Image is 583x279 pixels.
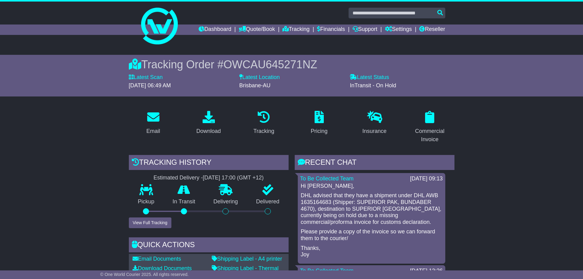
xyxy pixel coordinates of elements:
p: DHL advised that they have a shipment under DHL AWB 1635164683 (Shipper: SUPERIOR PAK, BUNDABER 4... [301,192,442,225]
div: Email [146,127,160,135]
label: Latest Scan [129,74,163,81]
a: Download [192,109,225,138]
p: Thanks, Joy [301,245,442,258]
div: [DATE] 12:26 [410,268,443,274]
a: Pricing [307,109,331,138]
p: Delivering [204,198,247,205]
p: Delivered [247,198,289,205]
span: © One World Courier 2025. All rights reserved. [100,272,189,277]
label: Latest Location [239,74,280,81]
a: Dashboard [199,25,231,35]
div: Estimated Delivery - [129,175,289,181]
div: Tracking [253,127,274,135]
p: Please provide a copy of the invoice so we can forward them to the courier/ [301,228,442,242]
span: Brisbane-AU [239,82,271,89]
div: Download [196,127,221,135]
div: Tracking Order # [129,58,454,71]
div: [DATE] 17:00 (GMT +12) [203,175,264,181]
label: Latest Status [350,74,389,81]
a: To Be Collected Team [300,175,354,182]
p: Hi [PERSON_NAME], [301,183,442,190]
a: Insurance [358,109,391,138]
a: Reseller [419,25,445,35]
a: Commercial Invoice [405,109,454,146]
p: In Transit [163,198,204,205]
a: Settings [385,25,412,35]
span: InTransit - On Hold [350,82,396,89]
a: Quote/Book [239,25,275,35]
button: View Full Tracking [129,217,171,228]
span: [DATE] 06:49 AM [129,82,171,89]
p: Pickup [129,198,164,205]
div: RECENT CHAT [295,155,454,172]
a: Tracking [282,25,309,35]
a: Financials [317,25,345,35]
div: Quick Actions [129,237,289,254]
a: Download Documents [133,265,192,271]
a: Tracking [249,109,278,138]
div: Insurance [362,127,387,135]
a: Support [353,25,377,35]
a: Email Documents [133,256,181,262]
a: Shipping Label - A4 printer [212,256,282,262]
div: Tracking history [129,155,289,172]
span: OWCAU645271NZ [223,58,317,71]
a: To Be Collected Team [300,268,354,274]
a: Shipping Label - Thermal printer [212,265,279,278]
div: Pricing [311,127,327,135]
div: [DATE] 09:13 [410,175,443,182]
a: Email [142,109,164,138]
div: Commercial Invoice [409,127,450,144]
